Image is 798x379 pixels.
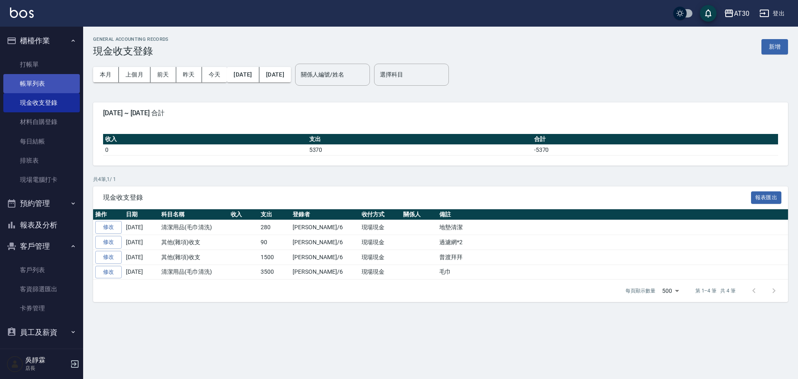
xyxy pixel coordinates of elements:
[532,134,778,145] th: 合計
[700,5,717,22] button: save
[124,220,159,235] td: [DATE]
[124,209,159,220] th: 日期
[93,176,788,183] p: 共 4 筆, 1 / 1
[695,287,736,295] p: 第 1–4 筆 共 4 筆
[3,193,80,214] button: 預約管理
[3,214,80,236] button: 報表及分析
[95,236,122,249] a: 修改
[3,170,80,189] a: 現場電腦打卡
[626,287,655,295] p: 每頁顯示數量
[3,30,80,52] button: 櫃檯作業
[259,250,291,265] td: 1500
[95,251,122,264] a: 修改
[3,343,80,364] button: 商品管理
[291,265,359,280] td: [PERSON_NAME]/6
[103,144,307,155] td: 0
[259,235,291,250] td: 90
[124,250,159,265] td: [DATE]
[291,209,359,220] th: 登錄者
[437,250,788,265] td: 普渡拜拜
[159,250,229,265] td: 其他(雜項)收支
[93,209,124,220] th: 操作
[150,67,176,82] button: 前天
[3,260,80,280] a: 客戶列表
[437,265,788,280] td: 毛巾
[159,235,229,250] td: 其他(雜項)收支
[3,132,80,151] a: 每日結帳
[202,67,227,82] button: 今天
[159,265,229,280] td: 清潔用品(毛巾清洗)
[159,209,229,220] th: 科目名稱
[360,220,401,235] td: 現場現金
[659,280,682,302] div: 500
[307,144,532,155] td: 5370
[227,67,259,82] button: [DATE]
[259,209,291,220] th: 支出
[291,235,359,250] td: [PERSON_NAME]/6
[93,67,119,82] button: 本月
[124,265,159,280] td: [DATE]
[93,37,169,42] h2: GENERAL ACCOUNTING RECORDS
[756,6,788,21] button: 登出
[751,191,782,204] button: 報表匯出
[401,209,437,220] th: 關係人
[751,193,782,201] a: 報表匯出
[229,209,259,220] th: 收入
[360,235,401,250] td: 現場現金
[360,265,401,280] td: 現場現金
[761,42,788,50] a: 新增
[3,74,80,93] a: 帳單列表
[7,356,23,372] img: Person
[259,220,291,235] td: 280
[124,235,159,250] td: [DATE]
[10,7,34,18] img: Logo
[360,250,401,265] td: 現場現金
[291,220,359,235] td: [PERSON_NAME]/6
[25,356,68,364] h5: 吳靜霖
[3,280,80,299] a: 客資篩選匯出
[259,265,291,280] td: 3500
[103,109,778,117] span: [DATE] ~ [DATE] 合計
[259,67,291,82] button: [DATE]
[307,134,532,145] th: 支出
[25,364,68,372] p: 店長
[3,235,80,257] button: 客戶管理
[103,193,751,202] span: 現金收支登錄
[291,250,359,265] td: [PERSON_NAME]/6
[3,55,80,74] a: 打帳單
[103,134,307,145] th: 收入
[176,67,202,82] button: 昨天
[3,299,80,318] a: 卡券管理
[3,322,80,343] button: 員工及薪資
[3,112,80,131] a: 材料自購登錄
[360,209,401,220] th: 收付方式
[3,151,80,170] a: 排班表
[95,266,122,279] a: 修改
[437,220,788,235] td: 地墊清潔
[95,221,122,234] a: 修改
[761,39,788,54] button: 新增
[437,235,788,250] td: 過濾網*2
[437,209,788,220] th: 備註
[721,5,753,22] button: AT30
[3,93,80,112] a: 現金收支登錄
[93,45,169,57] h3: 現金收支登錄
[734,8,749,19] div: AT30
[119,67,150,82] button: 上個月
[532,144,778,155] td: -5370
[159,220,229,235] td: 清潔用品(毛巾清洗)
